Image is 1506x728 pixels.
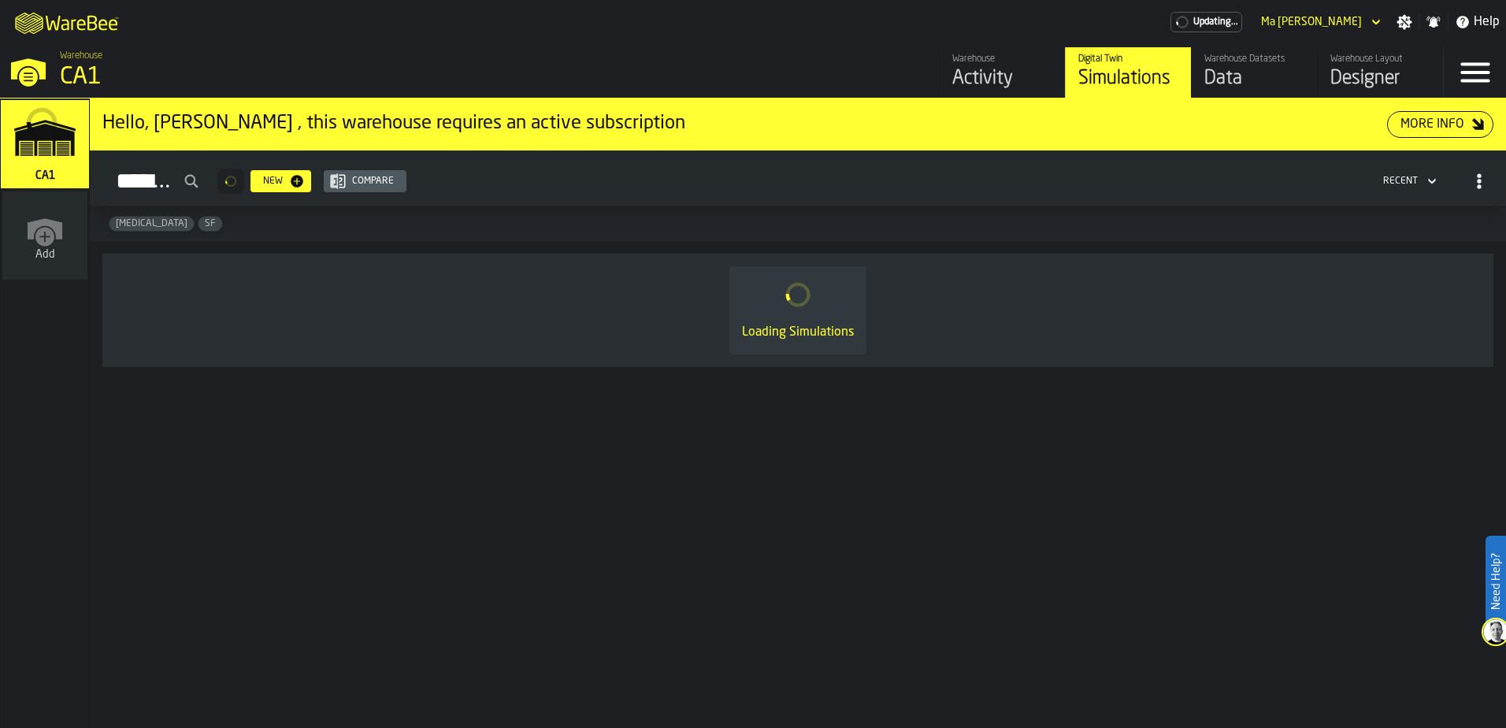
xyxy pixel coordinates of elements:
span: SF [198,218,222,229]
div: Data [1204,66,1304,91]
a: link-to-/wh/i/76e2a128-1b54-4d66-80d4-05ae4c277723/designer [1317,47,1443,98]
label: button-toggle-Help [1449,13,1506,32]
button: button-Compare [324,170,406,192]
div: Designer [1330,66,1430,91]
div: New [257,176,289,187]
div: Activity [952,66,1052,91]
a: link-to-/wh/i/76e2a128-1b54-4d66-80d4-05ae4c277723/data [1191,47,1317,98]
div: Warehouse [952,54,1052,65]
span: Enteral [109,218,194,229]
span: Help [1474,13,1500,32]
div: Hello, [PERSON_NAME] , this warehouse requires an active subscription [102,111,1387,136]
a: link-to-/wh/i/76e2a128-1b54-4d66-80d4-05ae4c277723/feed/ [939,47,1065,98]
div: DropdownMenuValue-4 [1383,176,1418,187]
div: ItemListCard- [90,98,1506,150]
div: Warehouse Datasets [1204,54,1304,65]
button: button-New [250,170,311,192]
div: DropdownMenuValue-Ma Arzelle Nocete [1255,13,1384,32]
span: Add [35,248,55,261]
h2: button-Simulations [90,150,1506,206]
div: Simulations [1078,66,1178,91]
a: link-to-/wh/i/76e2a128-1b54-4d66-80d4-05ae4c277723/simulations [1065,47,1191,98]
button: button-More Info [1387,111,1493,138]
div: Digital Twin [1078,54,1178,65]
span: Warehouse [60,50,102,61]
div: CA1 [60,63,485,91]
label: button-toggle-Settings [1390,14,1419,30]
label: button-toggle-Menu [1444,47,1506,98]
div: More Info [1394,115,1471,134]
div: Loading Simulations [742,323,854,342]
a: link-to-/wh/i/76e2a128-1b54-4d66-80d4-05ae4c277723/pricing/ [1170,12,1242,32]
div: DropdownMenuValue-4 [1377,172,1440,191]
div: DropdownMenuValue-Ma Arzelle Nocete [1261,16,1362,28]
a: link-to-/wh/i/76e2a128-1b54-4d66-80d4-05ae4c277723/simulations [1,100,89,191]
label: button-toggle-Notifications [1419,14,1448,30]
a: link-to-/wh/new [2,191,87,283]
div: ItemListCard- [102,254,1493,367]
label: Need Help? [1487,537,1504,626]
div: ButtonLoadMore-Loading...-Prev-First-Last [211,169,250,194]
span: Updating... [1193,17,1238,28]
div: Compare [346,176,400,187]
div: Warehouse Layout [1330,54,1430,65]
div: Menu Subscription [1170,12,1242,32]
